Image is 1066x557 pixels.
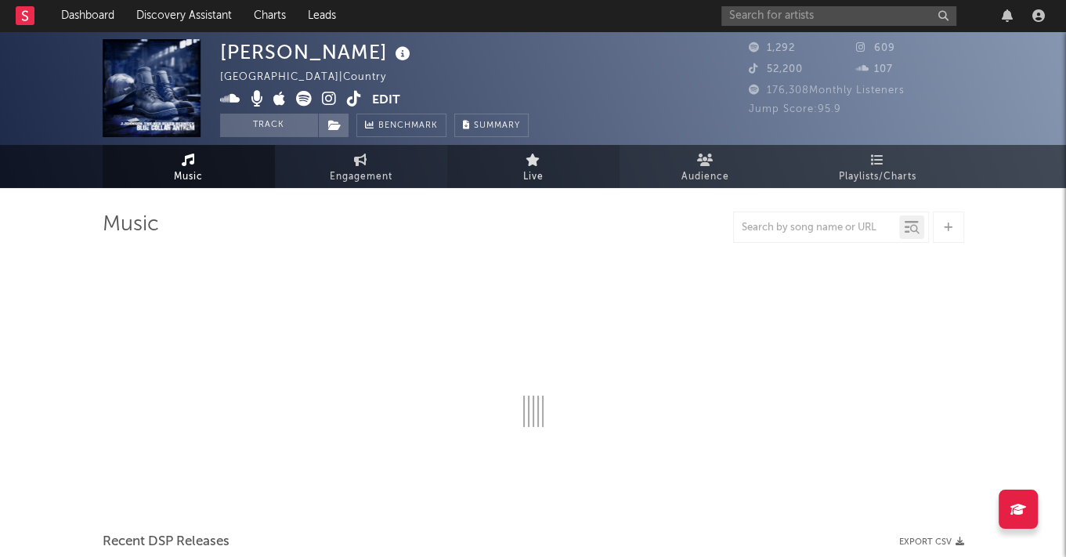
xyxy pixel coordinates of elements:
[620,145,792,188] a: Audience
[378,117,438,136] span: Benchmark
[454,114,529,137] button: Summary
[856,64,893,74] span: 107
[749,43,795,53] span: 1,292
[474,121,520,130] span: Summary
[220,114,318,137] button: Track
[523,168,544,186] span: Live
[275,145,447,188] a: Engagement
[749,85,905,96] span: 176,308 Monthly Listeners
[681,168,729,186] span: Audience
[356,114,446,137] a: Benchmark
[721,6,956,26] input: Search for artists
[447,145,620,188] a: Live
[749,104,841,114] span: Jump Score: 95.9
[749,64,803,74] span: 52,200
[174,168,203,186] span: Music
[372,91,400,110] button: Edit
[856,43,895,53] span: 609
[792,145,964,188] a: Playlists/Charts
[220,68,404,87] div: [GEOGRAPHIC_DATA] | Country
[103,145,275,188] a: Music
[330,168,392,186] span: Engagement
[899,537,964,547] button: Export CSV
[103,533,229,552] span: Recent DSP Releases
[839,168,916,186] span: Playlists/Charts
[734,222,899,234] input: Search by song name or URL
[220,39,414,65] div: [PERSON_NAME]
